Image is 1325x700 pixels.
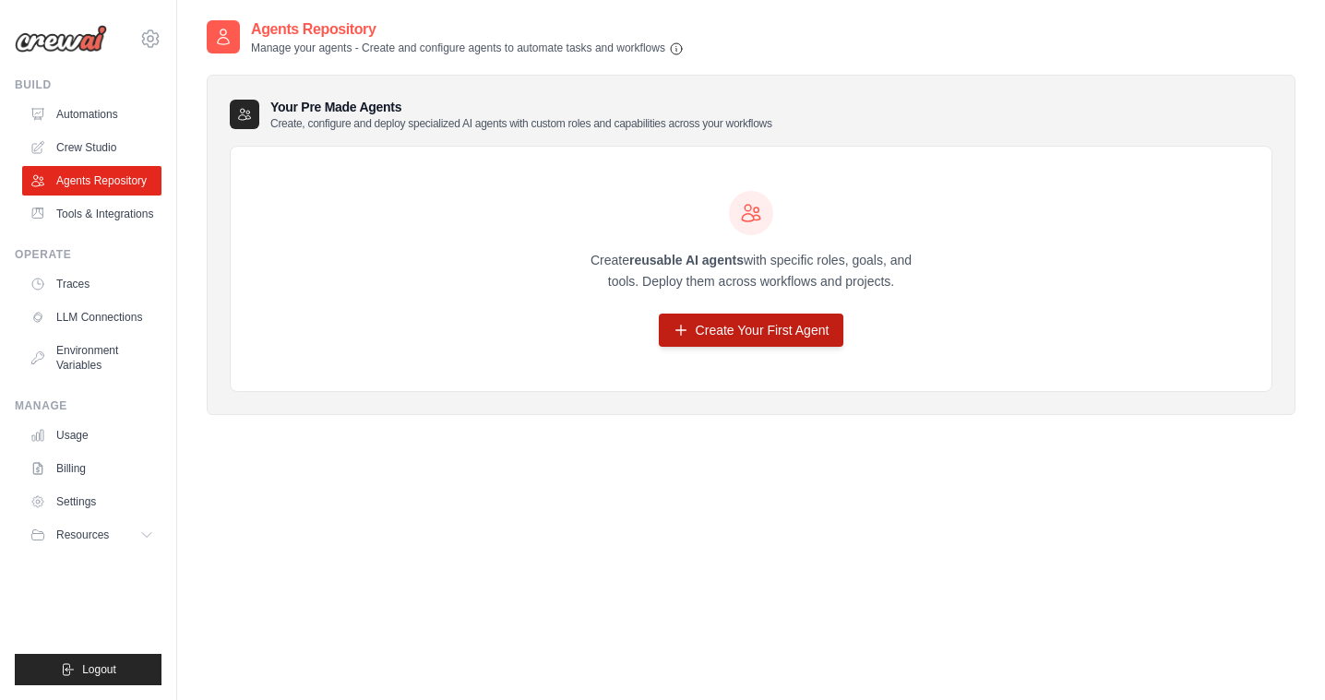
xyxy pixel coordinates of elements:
strong: reusable AI agents [629,253,744,267]
a: Environment Variables [22,336,161,380]
p: Create with specific roles, goals, and tools. Deploy them across workflows and projects. [574,250,928,292]
a: Settings [22,487,161,516]
h3: Your Pre Made Agents [270,98,772,131]
a: Create Your First Agent [659,314,844,347]
img: Logo [15,25,107,53]
div: Operate [15,247,161,262]
a: Billing [22,454,161,483]
a: Traces [22,269,161,299]
span: Logout [82,662,116,677]
div: Manage [15,398,161,413]
a: LLM Connections [22,303,161,332]
a: Usage [22,421,161,450]
span: Resources [56,528,109,542]
h2: Agents Repository [251,18,684,41]
div: Build [15,77,161,92]
a: Tools & Integrations [22,199,161,229]
button: Resources [22,520,161,550]
p: Manage your agents - Create and configure agents to automate tasks and workflows [251,41,684,56]
p: Create, configure and deploy specialized AI agents with custom roles and capabilities across your... [270,116,772,131]
a: Automations [22,100,161,129]
a: Agents Repository [22,166,161,196]
a: Crew Studio [22,133,161,162]
button: Logout [15,654,161,685]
